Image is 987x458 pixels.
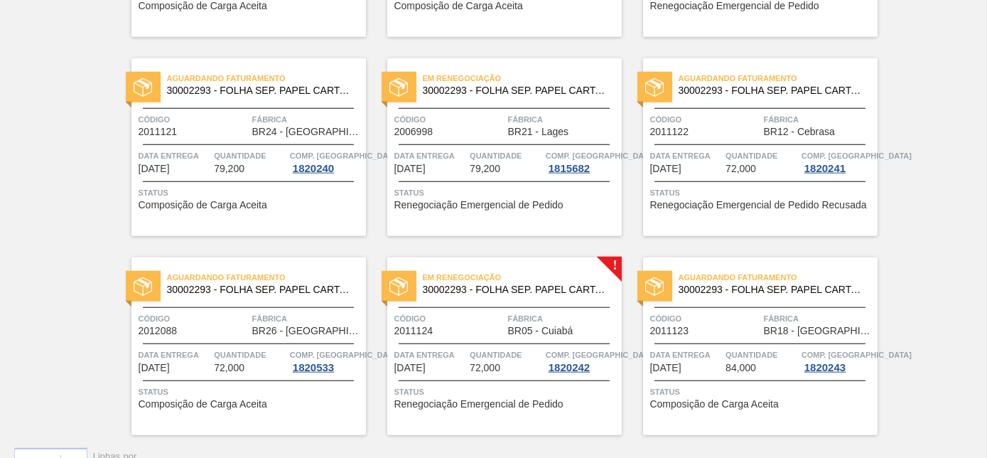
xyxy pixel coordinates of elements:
[394,348,467,362] span: Data entrega
[252,311,362,326] span: Fábrica
[423,71,622,85] span: Em renegociação
[645,277,664,296] img: status
[726,363,756,373] span: 84,000
[139,200,267,211] span: Composição de Carga Aceita
[764,326,874,336] span: BR18 - Pernambuco
[622,58,878,236] a: statusAguardando Faturamento30002293 - FOLHA SEP. PAPEL CARTAO 1200x1000M 350gCódigo2011122Fábric...
[508,311,618,326] span: Fábrica
[139,311,249,326] span: Código
[167,270,366,284] span: Aguardando Faturamento
[139,186,362,200] span: Status
[802,149,912,163] span: Comp. Carga
[679,71,878,85] span: Aguardando Faturamento
[290,149,362,174] a: Comp. [GEOGRAPHIC_DATA]1820240
[134,277,152,296] img: status
[650,200,867,211] span: Renegociação Emergencial de Pedido Recusada
[423,85,610,96] span: 30002293 - FOLHA SEP. PAPEL CARTAO 1200x1000M 350g
[167,71,366,85] span: Aguardando Faturamento
[394,164,426,174] span: 29/09/2025
[110,257,366,435] a: statusAguardando Faturamento30002293 - FOLHA SEP. PAPEL CARTAO 1200x1000M 350gCódigo2012088Fábric...
[394,1,523,11] span: Composição de Carga Aceita
[726,164,756,174] span: 72,000
[394,112,505,127] span: Código
[622,257,878,435] a: statusAguardando Faturamento30002293 - FOLHA SEP. PAPEL CARTAO 1200x1000M 350gCódigo2011123Fábric...
[508,127,569,137] span: BR21 - Lages
[394,127,433,137] span: 2006998
[679,270,878,284] span: Aguardando Faturamento
[139,385,362,399] span: Status
[508,326,573,336] span: BR05 - Cuiabá
[802,362,848,373] div: 1820243
[650,348,723,362] span: Data entrega
[394,399,563,410] span: Renegociação Emergencial de Pedido
[546,149,618,174] a: Comp. [GEOGRAPHIC_DATA]1815682
[394,385,618,399] span: Status
[650,326,689,336] span: 2011123
[290,163,337,174] div: 1820240
[546,163,593,174] div: 1815682
[134,78,152,97] img: status
[139,326,178,336] span: 2012088
[546,348,656,362] span: Comp. Carga
[252,127,362,137] span: BR24 - Ponta Grossa
[139,363,170,373] span: 30/09/2025
[252,326,362,336] span: BR26 - Uberlândia
[366,58,622,236] a: statusEm renegociação30002293 - FOLHA SEP. PAPEL CARTAO 1200x1000M 350gCódigo2006998FábricaBR21 -...
[394,326,433,336] span: 2011124
[214,363,244,373] span: 72,000
[802,348,912,362] span: Comp. Carga
[546,348,618,373] a: Comp. [GEOGRAPHIC_DATA]1820242
[214,348,286,362] span: Quantidade
[645,78,664,97] img: status
[214,164,244,174] span: 79,200
[139,112,249,127] span: Código
[290,348,362,373] a: Comp. [GEOGRAPHIC_DATA]1820533
[139,348,211,362] span: Data entrega
[389,277,408,296] img: status
[214,149,286,163] span: Quantidade
[252,112,362,127] span: Fábrica
[508,112,618,127] span: Fábrica
[650,1,819,11] span: Renegociação Emergencial de Pedido
[764,112,874,127] span: Fábrica
[167,284,355,295] span: 30002293 - FOLHA SEP. PAPEL CARTAO 1200x1000M 350g
[650,399,779,410] span: Composição de Carga Aceita
[470,363,500,373] span: 72,000
[650,385,874,399] span: Status
[366,257,622,435] a: !statusEm renegociação30002293 - FOLHA SEP. PAPEL CARTAO 1200x1000M 350gCódigo2011124FábricaBR05 ...
[470,164,500,174] span: 79,200
[650,127,689,137] span: 2011122
[679,85,866,96] span: 30002293 - FOLHA SEP. PAPEL CARTAO 1200x1000M 350g
[139,149,211,163] span: Data entrega
[470,149,542,163] span: Quantidade
[650,363,681,373] span: 04/10/2025
[110,58,366,236] a: statusAguardando Faturamento30002293 - FOLHA SEP. PAPEL CARTAO 1200x1000M 350gCódigo2011121Fábric...
[423,284,610,295] span: 30002293 - FOLHA SEP. PAPEL CARTAO 1200x1000M 350g
[394,311,505,326] span: Código
[139,399,267,410] span: Composição de Carga Aceita
[650,186,874,200] span: Status
[546,149,656,163] span: Comp. Carga
[650,311,760,326] span: Código
[726,348,798,362] span: Quantidade
[394,363,426,373] span: 01/10/2025
[394,200,563,211] span: Renegociação Emergencial de Pedido
[650,112,760,127] span: Código
[764,127,835,137] span: BR12 - Cebrasa
[802,348,874,373] a: Comp. [GEOGRAPHIC_DATA]1820243
[139,127,178,137] span: 2011121
[650,149,723,163] span: Data entrega
[139,164,170,174] span: 27/09/2025
[802,149,874,174] a: Comp. [GEOGRAPHIC_DATA]1820241
[650,164,681,174] span: 29/09/2025
[394,149,467,163] span: Data entrega
[546,362,593,373] div: 1820242
[290,348,400,362] span: Comp. Carga
[290,149,400,163] span: Comp. Carga
[389,78,408,97] img: status
[802,163,848,174] div: 1820241
[726,149,798,163] span: Quantidade
[764,311,874,326] span: Fábrica
[167,85,355,96] span: 30002293 - FOLHA SEP. PAPEL CARTAO 1200x1000M 350g
[423,270,622,284] span: Em renegociação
